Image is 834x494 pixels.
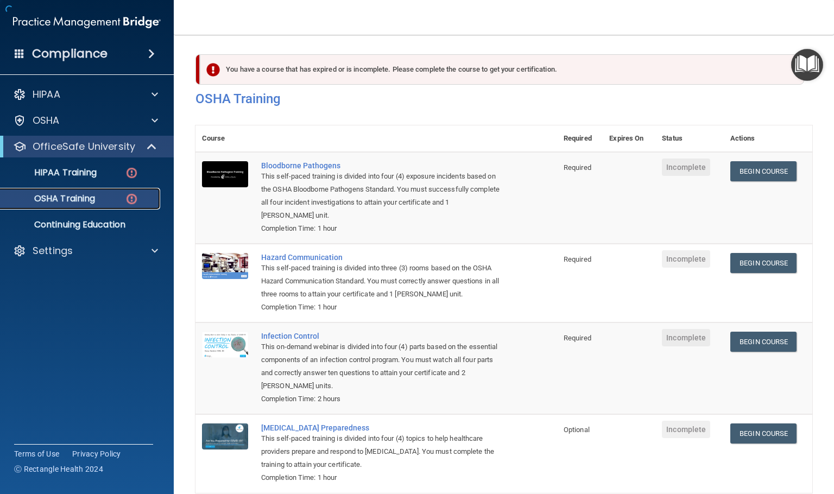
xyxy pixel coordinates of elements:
[261,262,503,301] div: This self-paced training is divided into three (3) rooms based on the OSHA Hazard Communication S...
[7,193,95,204] p: OSHA Training
[557,125,603,152] th: Required
[14,464,103,474] span: Ⓒ Rectangle Health 2024
[14,448,59,459] a: Terms of Use
[33,140,135,153] p: OfficeSafe University
[647,417,821,460] iframe: Drift Widget Chat Controller
[730,161,797,181] a: Begin Course
[125,192,138,206] img: danger-circle.6113f641.png
[662,159,710,176] span: Incomplete
[564,255,591,263] span: Required
[261,301,503,314] div: Completion Time: 1 hour
[261,170,503,222] div: This self-paced training is divided into four (4) exposure incidents based on the OSHA Bloodborne...
[261,432,503,471] div: This self-paced training is divided into four (4) topics to help healthcare providers prepare and...
[13,244,158,257] a: Settings
[730,332,797,352] a: Begin Course
[195,91,812,106] h4: OSHA Training
[125,166,138,180] img: danger-circle.6113f641.png
[261,340,503,392] div: This on-demand webinar is divided into four (4) parts based on the essential components of an inf...
[72,448,121,459] a: Privacy Policy
[603,125,655,152] th: Expires On
[7,219,155,230] p: Continuing Education
[195,125,255,152] th: Course
[261,471,503,484] div: Completion Time: 1 hour
[564,334,591,342] span: Required
[7,167,97,178] p: HIPAA Training
[33,244,73,257] p: Settings
[261,423,503,432] a: [MEDICAL_DATA] Preparedness
[655,125,724,152] th: Status
[564,163,591,172] span: Required
[261,161,503,170] a: Bloodborne Pathogens
[33,114,60,127] p: OSHA
[662,329,710,346] span: Incomplete
[32,46,108,61] h4: Compliance
[261,222,503,235] div: Completion Time: 1 hour
[724,125,812,152] th: Actions
[662,250,710,268] span: Incomplete
[33,88,60,101] p: HIPAA
[261,332,503,340] a: Infection Control
[13,11,161,33] img: PMB logo
[13,88,158,101] a: HIPAA
[730,253,797,273] a: Begin Course
[13,140,157,153] a: OfficeSafe University
[261,392,503,406] div: Completion Time: 2 hours
[206,63,220,77] img: exclamation-circle-solid-danger.72ef9ffc.png
[200,54,804,85] div: You have a course that has expired or is incomplete. Please complete the course to get your certi...
[791,49,823,81] button: Open Resource Center
[13,114,158,127] a: OSHA
[564,426,590,434] span: Optional
[261,253,503,262] a: Hazard Communication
